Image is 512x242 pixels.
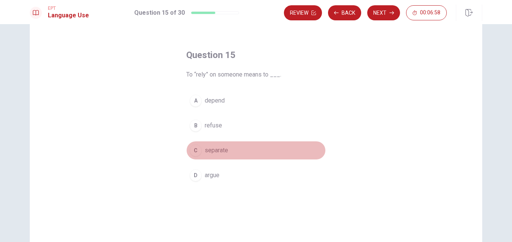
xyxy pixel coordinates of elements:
[284,5,322,20] button: Review
[48,11,89,20] h1: Language Use
[186,141,326,160] button: Cseparate
[186,70,326,79] span: To “rely” on someone means to ___.
[190,144,202,156] div: C
[186,49,326,61] h4: Question 15
[328,5,361,20] button: Back
[190,169,202,181] div: D
[134,8,185,17] h1: Question 15 of 30
[190,95,202,107] div: A
[186,91,326,110] button: Adepend
[420,10,440,16] span: 00:06:58
[186,166,326,185] button: Dargue
[406,5,447,20] button: 00:06:58
[367,5,400,20] button: Next
[186,116,326,135] button: Brefuse
[190,119,202,132] div: B
[48,6,89,11] span: EPT
[205,146,228,155] span: separate
[205,171,219,180] span: argue
[205,121,222,130] span: refuse
[205,96,225,105] span: depend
